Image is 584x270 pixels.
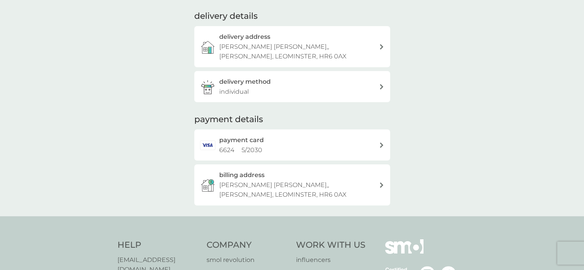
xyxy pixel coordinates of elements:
[296,239,366,251] h4: Work With Us
[194,71,390,102] a: delivery methodindividual
[242,146,262,154] span: 5 / 2030
[194,26,390,67] a: delivery address[PERSON_NAME] [PERSON_NAME],, [PERSON_NAME], LEOMINSTER, HR6 0AX
[207,239,288,251] h4: Company
[194,10,258,22] h2: delivery details
[219,146,234,154] span: 6624
[194,129,390,161] a: payment card6624 5/2030
[219,32,270,42] h3: delivery address
[219,135,264,145] h2: payment card
[207,255,288,265] a: smol revolution
[219,180,379,200] p: [PERSON_NAME] [PERSON_NAME],, [PERSON_NAME], LEOMINSTER, HR6 0AX
[219,77,271,87] h3: delivery method
[296,255,366,265] a: influencers
[194,164,390,205] button: billing address[PERSON_NAME] [PERSON_NAME],, [PERSON_NAME], LEOMINSTER, HR6 0AX
[194,114,263,126] h2: payment details
[219,170,265,180] h3: billing address
[219,42,379,61] p: [PERSON_NAME] [PERSON_NAME],, [PERSON_NAME], LEOMINSTER, HR6 0AX
[219,87,249,97] p: individual
[385,239,424,265] img: smol
[117,239,199,251] h4: Help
